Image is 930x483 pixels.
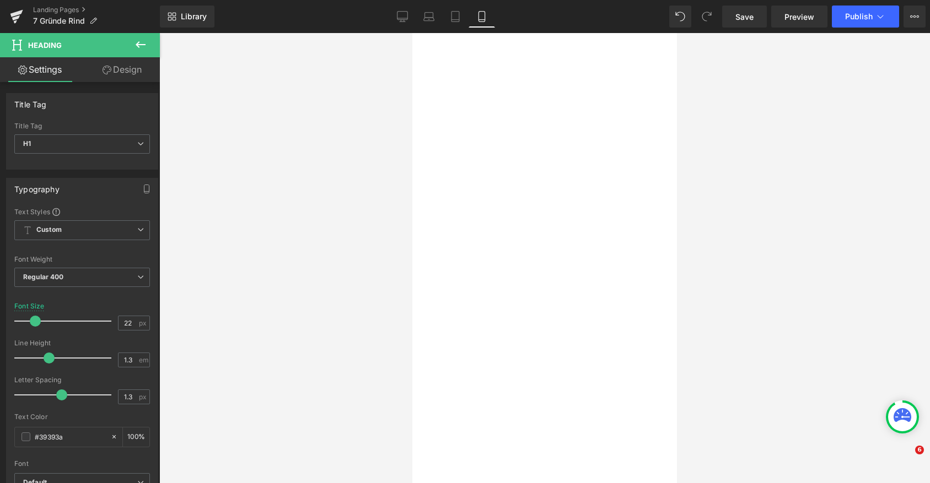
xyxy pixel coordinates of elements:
b: Regular 400 [23,273,64,281]
div: Text Styles [14,207,150,216]
a: Landing Pages [33,6,160,14]
div: % [123,427,149,447]
span: Publish [845,12,873,21]
span: Heading [28,41,62,50]
div: Title Tag [14,122,150,130]
button: Redo [696,6,718,28]
div: Letter Spacing [14,376,150,384]
iframe: Intercom live chat [893,446,919,472]
a: New Library [160,6,214,28]
button: Undo [669,6,691,28]
span: px [139,393,148,400]
div: Font Weight [14,256,150,263]
span: 7 Gründe Rind [33,17,85,25]
button: Publish [832,6,899,28]
div: Line Height [14,339,150,347]
b: H1 [23,139,31,148]
div: Typography [14,178,60,194]
div: Font Size [14,302,45,310]
span: Preview [784,11,814,23]
a: Mobile [469,6,495,28]
a: Desktop [389,6,416,28]
span: Library [181,12,207,21]
div: Text Color [14,413,150,421]
span: 6 [915,446,924,454]
div: Title Tag [14,94,47,109]
button: More [904,6,926,28]
span: px [139,319,148,327]
b: Custom [36,225,62,235]
input: Color [35,431,105,443]
a: Preview [771,6,827,28]
span: Save [735,11,754,23]
span: em [139,356,148,363]
a: Tablet [442,6,469,28]
div: Font [14,460,150,468]
a: Laptop [416,6,442,28]
a: Design [82,57,162,82]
